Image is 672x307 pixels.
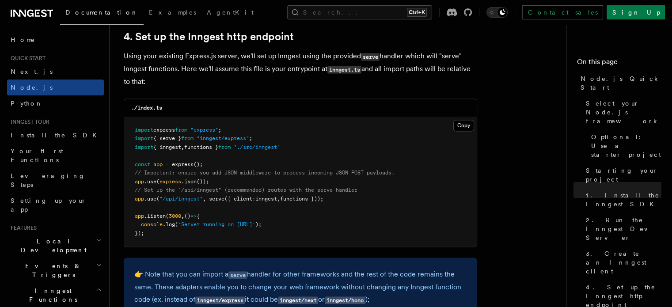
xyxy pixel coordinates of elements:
span: 3. Create an Inngest client [586,249,661,276]
span: () [184,213,190,219]
span: Your first Functions [11,148,63,163]
a: Leveraging Steps [7,168,104,193]
code: inngest/next [278,296,318,304]
span: ( [156,178,159,185]
span: import [135,144,153,150]
span: ; [249,135,252,141]
span: .log [163,221,175,227]
span: app [135,196,144,202]
span: express [153,127,175,133]
span: // Set up the "/api/inngest" (recommended) routes with the serve handler [135,187,357,193]
span: import [135,135,153,141]
span: , [203,196,206,202]
span: ({ client [224,196,252,202]
h4: On this page [577,57,661,71]
span: , [277,196,280,202]
a: Sign Up [607,5,665,19]
span: AgentKit [207,9,254,16]
button: Copy [453,120,474,131]
button: Toggle dark mode [486,7,508,18]
span: Features [7,224,37,231]
span: { [197,213,200,219]
span: Quick start [7,55,46,62]
span: functions })); [280,196,323,202]
span: Examples [149,9,196,16]
span: Node.js Quick Start [581,74,661,92]
span: Python [11,100,43,107]
span: Events & Triggers [7,262,96,279]
span: 2. Run the Inngest Dev Server [586,216,661,242]
span: app [153,161,163,167]
a: Optional: Use a starter project [588,129,661,163]
span: from [218,144,231,150]
span: import [135,127,153,133]
span: Install the SDK [11,132,102,139]
a: 2. Run the Inngest Dev Server [582,212,661,246]
span: express [172,161,194,167]
span: "express" [190,127,218,133]
a: Home [7,32,104,48]
span: , [181,213,184,219]
a: 4. Set up the Inngest http endpoint [124,30,294,43]
a: Setting up your app [7,193,104,217]
a: Node.js [7,80,104,95]
span: (); [194,161,203,167]
span: Setting up your app [11,197,87,213]
p: 👉 Note that you can import a handler for other frameworks and the rest of the code remains the sa... [134,268,467,306]
button: Local Development [7,233,104,258]
span: express [159,178,181,185]
a: Python [7,95,104,111]
span: Local Development [7,237,96,254]
span: Leveraging Steps [11,172,85,188]
span: ( [156,196,159,202]
a: Examples [144,3,201,24]
span: = [166,161,169,167]
span: from [181,135,194,141]
a: Install the SDK [7,127,104,143]
span: : [252,196,255,202]
a: Contact sales [522,5,603,19]
span: 1. Install the Inngest SDK [586,191,661,208]
button: Search...Ctrl+K [287,5,432,19]
span: 'Server running on [URL]' [178,221,255,227]
span: ( [175,221,178,227]
span: serve [209,196,224,202]
span: ()); [197,178,209,185]
span: console [141,221,163,227]
span: inngest [255,196,277,202]
span: Home [11,35,35,44]
a: Your first Functions [7,143,104,168]
a: Next.js [7,64,104,80]
code: serve [228,271,247,279]
span: from [175,127,187,133]
a: AgentKit [201,3,259,24]
span: 3000 [169,213,181,219]
a: 1. Install the Inngest SDK [582,187,661,212]
span: Starting your project [586,166,661,184]
span: const [135,161,150,167]
span: Optional: Use a starter project [591,133,661,159]
span: .use [144,196,156,202]
a: Documentation [60,3,144,25]
span: => [190,213,197,219]
code: inngest/hono [325,296,365,304]
span: Inngest tour [7,118,49,125]
span: Next.js [11,68,53,75]
span: ; [218,127,221,133]
span: .use [144,178,156,185]
span: .listen [144,213,166,219]
span: ( [166,213,169,219]
kbd: Ctrl+K [407,8,427,17]
span: "inngest/express" [197,135,249,141]
span: // Important: ensure you add JSON middleware to process incoming JSON POST payloads. [135,170,395,176]
span: app [135,213,144,219]
span: }); [135,230,144,236]
span: functions } [184,144,218,150]
a: serve [228,270,247,278]
a: 3. Create an Inngest client [582,246,661,279]
code: inngest.ts [327,66,361,73]
button: Events & Triggers [7,258,104,283]
code: inngest/express [195,296,245,304]
span: Inngest Functions [7,286,95,304]
span: .json [181,178,197,185]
